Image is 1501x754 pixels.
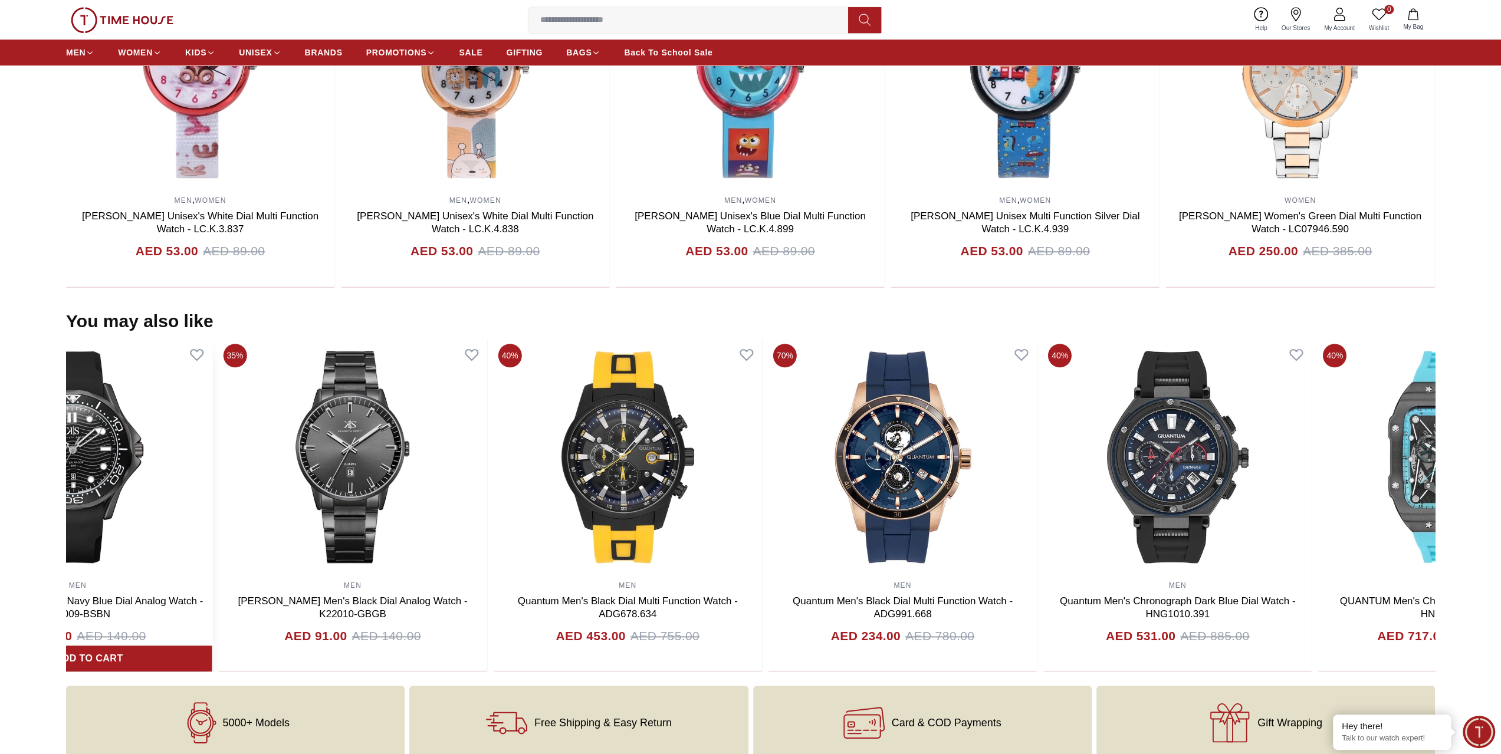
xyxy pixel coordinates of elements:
span: MEN [66,47,86,58]
div: Add to cart [32,650,123,667]
a: WOMEN [118,42,162,63]
span: 0 [1384,5,1394,14]
span: WOMEN [118,47,153,58]
a: WOMEN [1285,196,1316,205]
div: Hey there! [1342,720,1442,732]
span: GIFTING [506,47,543,58]
h4: AED 53.00 [685,242,748,261]
span: Card & COD Payments [892,717,1001,729]
a: WOMEN [1020,196,1051,205]
span: AED 140.00 [352,627,421,646]
h2: You may also like [66,311,214,332]
span: AED 89.00 [1028,242,1090,261]
span: Gift Wrapping [1257,717,1322,729]
a: MEN [999,196,1017,205]
a: SALE [459,42,482,63]
a: [PERSON_NAME] Unisex's White Dial Multi Function Watch - LC.K.4.838 [357,210,593,235]
a: [PERSON_NAME] Unisex's Blue Dial Multi Function Watch - LC.K.4.899 [635,210,866,235]
span: Free Shipping & Easy Return [534,717,672,729]
span: 40% [1323,344,1346,367]
a: Quantum Men's Black Dial Multi Function Watch - ADG678.634 [518,595,738,620]
span: 40% [1048,344,1072,367]
a: KIDS [185,42,215,63]
a: Our Stores [1275,5,1317,35]
span: AED 780.00 [905,627,974,646]
div: , [616,190,884,287]
h4: AED 53.00 [960,242,1023,261]
div: , [891,190,1160,287]
a: 0Wishlist [1362,5,1396,35]
a: Quantum Men's Chronograph Dark Blue Dial Watch - HNG1010.391 [1060,595,1295,620]
a: Quantum Men's Black Dial Multi Function Watch - ADG991.668 [793,595,1013,620]
img: Quantum Men's Chronograph Dark Blue Dial Watch - HNG1010.391 [1043,339,1312,575]
a: MEN [1168,581,1186,590]
a: WOMEN [745,196,776,205]
h4: AED 453.00 [556,627,625,646]
span: BAGS [566,47,592,58]
a: MEN [66,42,94,63]
h4: AED 53.00 [410,242,473,261]
span: AED 140.00 [77,627,146,646]
a: BRANDS [305,42,343,63]
span: AED 755.00 [630,627,699,646]
h4: AED 53.00 [136,242,198,261]
div: Chat Widget [1463,716,1495,748]
h4: AED 531.00 [1106,627,1175,646]
a: MEN [619,581,636,590]
a: MEN [175,196,192,205]
span: AED 89.00 [753,242,815,261]
h4: AED 234.00 [831,627,901,646]
a: [PERSON_NAME] Unisex Multi Function Silver Dial Watch - LC.K.4.939 [911,210,1139,235]
span: 35% [223,344,247,367]
img: Quantum Men's Black Dial Multi Function Watch - ADG991.668 [768,339,1037,575]
p: Talk to our watch expert! [1342,733,1442,743]
span: My Account [1319,24,1359,32]
h4: AED 717.00 [1377,627,1447,646]
span: SALE [459,47,482,58]
span: AED 89.00 [478,242,540,261]
span: Help [1250,24,1272,32]
span: 5000+ Models [222,717,290,729]
a: GIFTING [506,42,543,63]
div: , [66,190,334,287]
h4: AED 250.00 [1228,242,1298,261]
div: , [341,190,609,287]
img: Quantum Men's Black Dial Multi Function Watch - ADG678.634 [494,339,762,575]
a: PROMOTIONS [366,42,436,63]
span: AED 885.00 [1180,627,1249,646]
span: My Bag [1398,22,1428,31]
span: Wishlist [1364,24,1394,32]
a: BAGS [566,42,600,63]
img: Kenneth Scott Men's Black Dial Analog Watch - K22010-GBGB [218,339,487,575]
a: MEN [449,196,467,205]
span: 40% [498,344,522,367]
span: KIDS [185,47,206,58]
a: Back To School Sale [624,42,712,63]
h4: AED 98.00 [9,627,72,646]
img: ... [71,7,173,33]
a: WOMEN [469,196,501,205]
a: [PERSON_NAME] Men's Black Dial Analog Watch - K22010-GBGB [238,595,467,620]
span: UNISEX [239,47,272,58]
span: Back To School Sale [624,47,712,58]
span: BRANDS [305,47,343,58]
h4: AED 91.00 [284,627,347,646]
a: MEN [344,581,362,590]
a: [PERSON_NAME] Women's Green Dial Multi Function Watch - LC07946.590 [1179,210,1421,235]
a: Help [1248,5,1275,35]
a: WOMEN [195,196,226,205]
a: [PERSON_NAME] Unisex's White Dial Multi Function Watch - LC.K.3.837 [82,210,318,235]
a: MEN [894,581,911,590]
span: AED 385.00 [1303,242,1372,261]
a: UNISEX [239,42,281,63]
span: AED 89.00 [203,242,265,261]
span: 70% [773,344,797,367]
button: My Bag [1396,6,1430,34]
span: Our Stores [1277,24,1315,32]
a: MEN [69,581,87,590]
span: PROMOTIONS [366,47,427,58]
